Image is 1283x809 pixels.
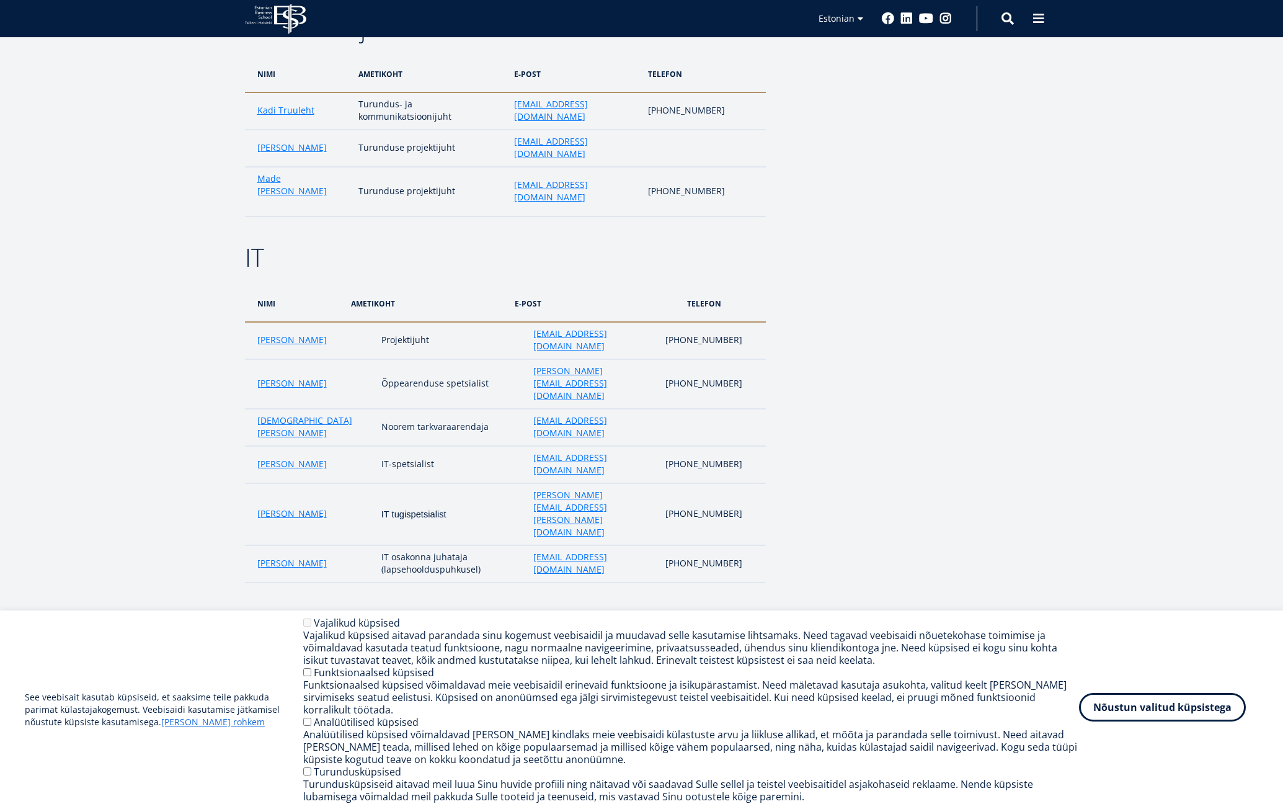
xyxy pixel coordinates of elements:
td: Õppearenduse spetsialist [375,359,527,409]
td: Noorem tarkvaraarendaja [375,409,527,446]
a: [EMAIL_ADDRESS][DOMAIN_NAME] [514,135,636,160]
a: [EMAIL_ADDRESS][DOMAIN_NAME] [514,179,636,203]
td: [PHONE_NUMBER] [642,167,765,217]
a: [EMAIL_ADDRESS][DOMAIN_NAME] [533,551,653,576]
td: IT-spetsialist [375,446,527,483]
label: Turundusküpsised [314,765,401,779]
td: [PHONE_NUMBER] [659,483,766,545]
a: [EMAIL_ADDRESS][DOMAIN_NAME] [533,414,653,439]
label: Analüütilised küpsised [314,715,419,729]
th: nimi [245,285,345,322]
th: telefon [681,285,765,322]
a: [EMAIL_ADDRESS][DOMAIN_NAME] [533,328,653,352]
td: Turunduse projektijuht [352,167,508,217]
a: [PERSON_NAME] [257,557,327,570]
td: [PHONE_NUMBER] [659,446,766,483]
th: e-post [508,56,642,92]
div: Analüütilised küpsised võimaldavad [PERSON_NAME] kindlaks meie veebisaidi külastuste arvu ja liik... [303,728,1079,766]
td: Projektijuht [375,323,527,359]
h2: Personal [245,608,766,639]
a: [PERSON_NAME] [257,507,327,520]
label: Vajalikud küpsised [314,616,400,630]
a: [PERSON_NAME] rohkem [161,716,265,728]
td: [PHONE_NUMBER] [659,359,766,409]
label: Funktsionaalsed küpsised [314,666,434,679]
a: [EMAIL_ADDRESS][DOMAIN_NAME] [514,98,636,123]
th: e-post [508,285,681,322]
a: Linkedin [900,12,913,25]
button: Nõustun valitud küpsistega [1079,693,1246,722]
th: ametikoht [352,56,508,92]
a: [PERSON_NAME] [257,458,327,470]
td: IT osakonna juhataja (lapsehoolduspuhkusel) [375,545,527,583]
a: Kadi Truuleht [257,104,314,117]
a: [PERSON_NAME] [257,377,327,390]
div: Turundusküpsiseid aitavad meil luua Sinu huvide profiili ning näitavad või saadavad Sulle sellel ... [303,778,1079,803]
a: Youtube [919,12,933,25]
a: [PERSON_NAME][EMAIL_ADDRESS][DOMAIN_NAME] [533,365,653,402]
a: [EMAIL_ADDRESS][DOMAIN_NAME] [533,452,653,476]
span: IT tugispetsialist [381,509,446,519]
a: [PERSON_NAME] [257,334,327,346]
th: telefon [642,56,765,92]
h2: IT [245,242,766,273]
p: See veebisait kasutab küpsiseid, et saaksime teile pakkuda parimat külastajakogemust. Veebisaidi ... [25,691,303,728]
td: [PHONE_NUMBER] [659,323,766,359]
a: Instagram [939,12,952,25]
div: Funktsionaalsed küpsised võimaldavad meie veebisaidil erinevaid funktsioone ja isikupärastamist. ... [303,679,1079,716]
td: Turundus- ja kommunikatsioonijuht [352,92,508,130]
a: Facebook [882,12,894,25]
a: [PERSON_NAME][EMAIL_ADDRESS][PERSON_NAME][DOMAIN_NAME] [533,489,653,539]
td: Turunduse projektijuht [352,130,508,167]
a: [PERSON_NAME] [257,141,327,154]
td: [PHONE_NUMBER] [659,545,766,583]
a: [DEMOGRAPHIC_DATA][PERSON_NAME] [257,414,369,439]
a: Made [PERSON_NAME] [257,172,346,197]
th: nimi [245,56,352,92]
td: [PHONE_NUMBER] [642,92,765,130]
th: ametikoht [345,285,508,322]
div: Vajalikud küpsised aitavad parandada sinu kogemust veebisaidil ja muudavad selle kasutamise lihts... [303,629,1079,666]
